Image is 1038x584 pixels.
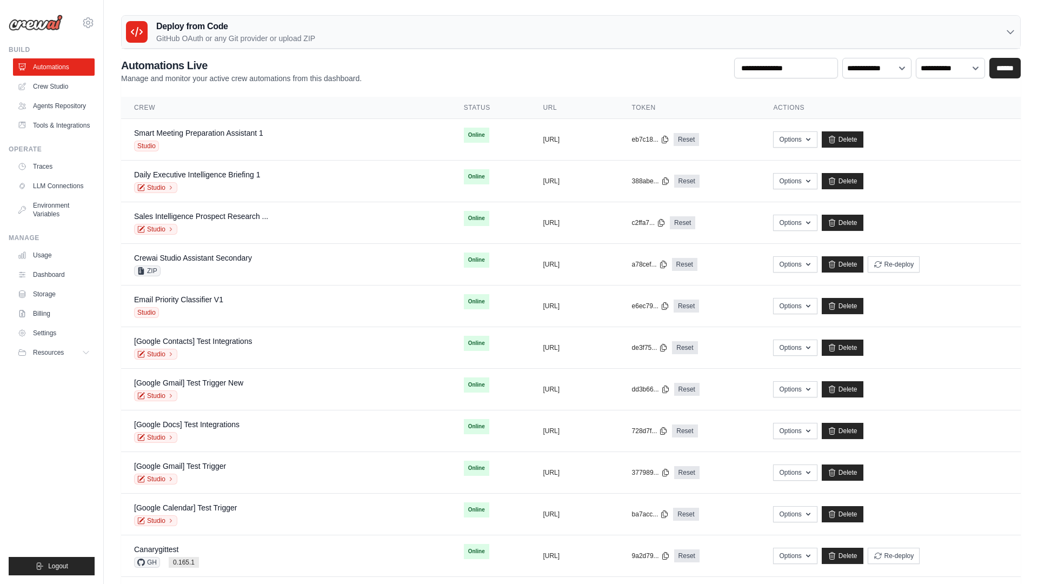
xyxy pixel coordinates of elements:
[134,503,237,512] a: [Google Calendar] Test Trigger
[134,474,177,485] a: Studio
[868,548,920,564] button: Re-deploy
[134,307,159,318] span: Studio
[464,502,489,517] span: Online
[674,133,699,146] a: Reset
[673,508,698,521] a: Reset
[760,97,1021,119] th: Actions
[822,131,863,148] a: Delete
[674,175,700,188] a: Reset
[9,557,95,575] button: Logout
[13,286,95,303] a: Storage
[13,197,95,223] a: Environment Variables
[464,128,489,143] span: Online
[632,302,669,310] button: e6ec79...
[674,300,699,313] a: Reset
[134,390,177,401] a: Studio
[672,424,697,437] a: Reset
[674,466,700,479] a: Reset
[822,256,863,273] a: Delete
[134,420,239,429] a: [Google Docs] Test Integrations
[134,212,268,221] a: Sales Intelligence Prospect Research ...
[773,548,817,564] button: Options
[672,258,697,271] a: Reset
[13,266,95,283] a: Dashboard
[464,336,489,351] span: Online
[822,423,863,439] a: Delete
[464,169,489,184] span: Online
[13,177,95,195] a: LLM Connections
[9,234,95,242] div: Manage
[672,341,697,354] a: Reset
[632,135,669,144] button: eb7c18...
[134,462,226,470] a: [Google Gmail] Test Trigger
[822,464,863,481] a: Delete
[134,254,252,262] a: Crewai Studio Assistant Secondary
[773,381,817,397] button: Options
[464,419,489,434] span: Online
[674,549,700,562] a: Reset
[773,215,817,231] button: Options
[530,97,618,119] th: URL
[13,324,95,342] a: Settings
[134,432,177,443] a: Studio
[134,182,177,193] a: Studio
[13,305,95,322] a: Billing
[134,349,177,360] a: Studio
[773,173,817,189] button: Options
[632,385,670,394] button: dd3b66...
[134,224,177,235] a: Studio
[134,295,223,304] a: Email Priority Classifier V1
[632,343,668,352] button: de3f75...
[13,97,95,115] a: Agents Repository
[773,423,817,439] button: Options
[134,266,161,276] span: ZIP
[169,557,199,568] span: 0.165.1
[822,506,863,522] a: Delete
[773,506,817,522] button: Options
[868,256,920,273] button: Re-deploy
[33,348,64,357] span: Resources
[773,340,817,356] button: Options
[121,58,362,73] h2: Automations Live
[632,427,668,435] button: 728d7f...
[773,298,817,314] button: Options
[822,548,863,564] a: Delete
[632,177,670,185] button: 388abe...
[9,45,95,54] div: Build
[134,515,177,526] a: Studio
[134,545,178,554] a: Canarygittest
[822,215,863,231] a: Delete
[9,15,63,31] img: Logo
[822,173,863,189] a: Delete
[773,256,817,273] button: Options
[121,97,451,119] th: Crew
[134,129,263,137] a: Smart Meeting Preparation Assistant 1
[464,461,489,476] span: Online
[464,294,489,309] span: Online
[674,383,700,396] a: Reset
[822,298,863,314] a: Delete
[632,218,666,227] button: c2ffa7...
[13,78,95,95] a: Crew Studio
[822,381,863,397] a: Delete
[632,468,670,477] button: 377989...
[451,97,530,119] th: Status
[134,557,160,568] span: GH
[13,117,95,134] a: Tools & Integrations
[13,247,95,264] a: Usage
[134,141,159,151] span: Studio
[464,211,489,226] span: Online
[9,145,95,154] div: Operate
[134,337,252,346] a: [Google Contacts] Test Integrations
[632,552,670,560] button: 9a2d79...
[773,131,817,148] button: Options
[670,216,695,229] a: Reset
[48,562,68,570] span: Logout
[156,20,315,33] h3: Deploy from Code
[121,73,362,84] p: Manage and monitor your active crew automations from this dashboard.
[632,260,668,269] button: a78cef...
[464,544,489,559] span: Online
[464,253,489,268] span: Online
[134,170,260,179] a: Daily Executive Intelligence Briefing 1
[13,58,95,76] a: Automations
